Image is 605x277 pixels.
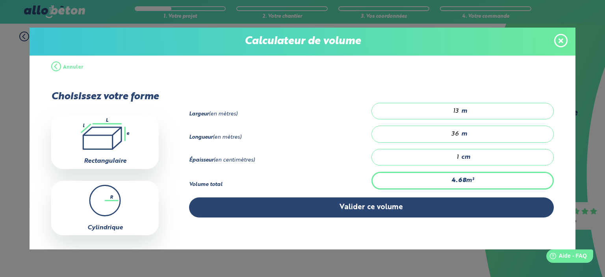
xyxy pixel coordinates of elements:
label: Rectangulaire [84,158,126,164]
div: (en centimètres) [189,157,371,164]
strong: Volume total [189,182,223,187]
div: (en mètres) [189,111,371,117]
span: m [461,130,467,138]
strong: Épaisseur [189,158,213,163]
strong: Largeur [189,112,209,117]
span: cm [461,154,470,161]
strong: Longueur [189,135,213,140]
iframe: Help widget launcher [535,246,596,268]
p: Choisissez votre forme [51,91,159,102]
button: Annuler [51,56,84,79]
div: (en mètres) [189,134,371,141]
button: Valider ce volume [189,197,554,218]
span: m [461,108,467,115]
p: Calculateur de volume [37,35,568,48]
input: 0 [380,107,459,115]
input: 0 [380,153,459,161]
strong: 4.68 [451,177,466,184]
label: Cylindrique [87,225,123,231]
input: 0 [380,130,459,138]
div: m³ [371,172,554,189]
